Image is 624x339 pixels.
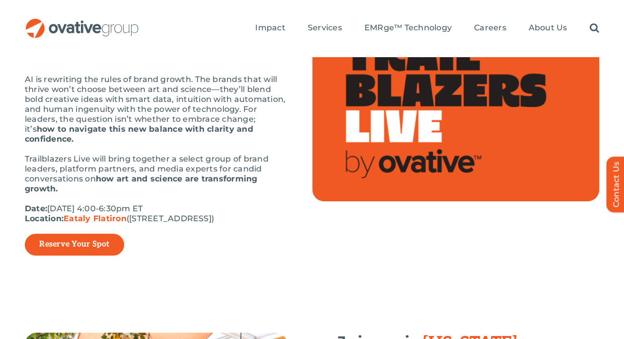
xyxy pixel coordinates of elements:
[39,240,109,250] a: Reserve Your Spot
[64,214,127,223] a: Eataly Flatiron
[364,23,452,33] span: EMRge™ Technology
[474,23,506,34] a: Careers
[589,23,599,34] a: Search
[528,23,567,33] span: About Us
[25,154,287,194] p: Trailblazers Live will bring together a select group of brand leaders, platform partners, and med...
[308,23,342,33] span: Services
[308,23,342,34] a: Services
[255,12,599,44] nav: Menu
[25,204,287,224] p: [DATE] 4:00-6:30pm ET ([STREET_ADDRESS])
[25,124,253,144] strong: how to navigate this new balance with clarity and confidence.
[255,23,285,34] a: Impact
[25,75,287,144] p: AI is rewriting the rules of brand growth. The brands that will thrive won’t choose between art a...
[25,174,257,193] strong: how art and science are transforming growth.
[528,23,567,34] a: About Us
[312,9,600,201] img: Top Image (2)
[474,23,506,33] span: Careers
[364,23,452,34] a: EMRge™ Technology
[25,214,127,223] strong: Location:
[25,17,139,27] a: OG_Full_horizontal_RGB
[25,204,47,213] strong: Date:
[255,23,285,33] span: Impact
